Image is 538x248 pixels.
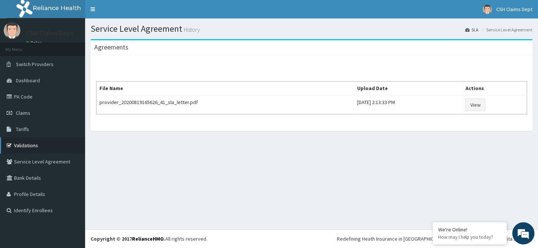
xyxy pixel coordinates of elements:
footer: All rights reserved. [85,229,538,248]
h3: Agreements [94,44,128,51]
th: Actions [462,82,527,96]
div: Minimize live chat window [121,4,139,21]
div: We're Online! [438,226,501,233]
small: History [182,27,200,32]
strong: Copyright © 2017 . [91,235,165,242]
img: d_794563401_company_1708531726252_794563401 [14,37,30,55]
th: Upload Date [354,82,462,96]
p: How may I help you today? [438,234,501,240]
a: SLA [465,27,478,33]
span: Dashboard [16,77,40,84]
li: Service Level Agreement [479,27,532,33]
img: User Image [483,5,492,14]
div: Chat with us now [38,41,124,51]
a: RelianceHMO [132,235,164,242]
td: provider_20200819165626_41_sla_letter.pdf [97,95,354,114]
th: File Name [97,82,354,96]
a: View [465,99,485,111]
h1: Service Level Agreement [91,24,532,34]
span: Switch Providers [16,61,54,68]
span: CSH Claims Dept [496,6,532,13]
div: Redefining Heath Insurance in [GEOGRAPHIC_DATA] using Telemedicine and Data Science! [337,235,532,242]
span: We're online! [43,76,102,151]
textarea: Type your message and hit 'Enter' [4,168,141,193]
span: Claims [16,110,30,116]
span: Tariffs [16,126,29,132]
img: User Image [4,22,20,39]
td: [DATE] 2:13:33 PM [354,95,462,114]
p: CSH Claims Dept [26,30,74,37]
a: Online [26,40,44,45]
